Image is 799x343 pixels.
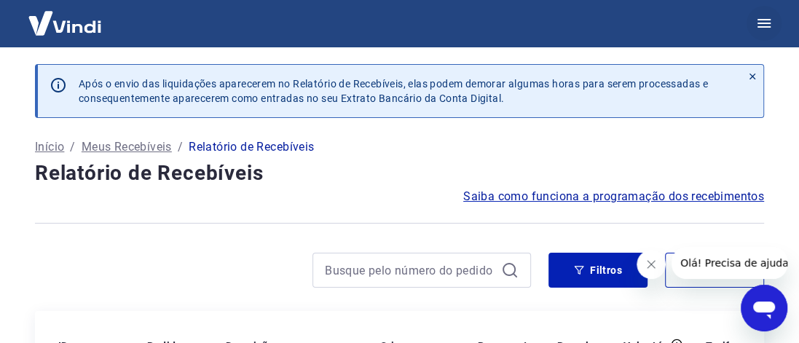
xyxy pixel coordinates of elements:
iframe: Botão para abrir a janela de mensagens [741,285,787,331]
p: / [178,138,183,156]
p: Relatório de Recebíveis [189,138,314,156]
a: Meus Recebíveis [82,138,172,156]
h4: Relatório de Recebíveis [35,159,764,188]
button: Filtros [548,253,648,288]
img: Vindi [17,1,112,45]
span: Olá! Precisa de ajuda? [9,10,122,22]
a: Saiba como funciona a programação dos recebimentos [463,188,764,205]
p: Após o envio das liquidações aparecerem no Relatório de Recebíveis, elas podem demorar algumas ho... [79,76,730,106]
iframe: Fechar mensagem [637,250,666,279]
a: Início [35,138,64,156]
p: / [70,138,75,156]
iframe: Mensagem da empresa [672,247,787,279]
input: Busque pelo número do pedido [325,259,495,281]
